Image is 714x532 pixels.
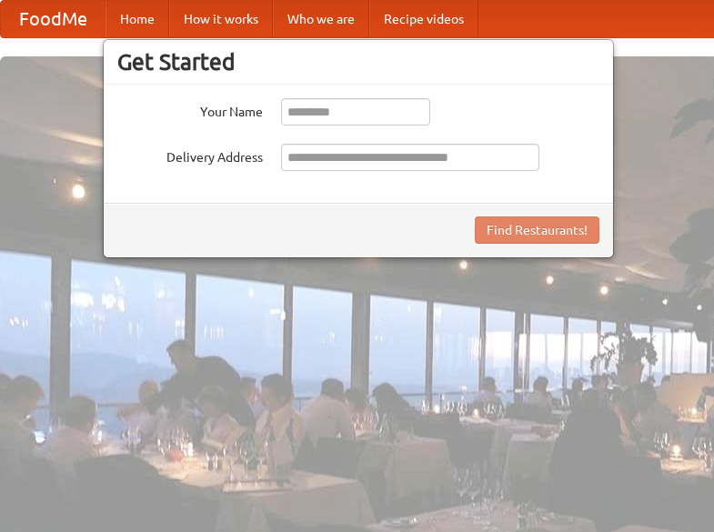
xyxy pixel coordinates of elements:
[1,1,106,37] a: FoodMe
[369,1,478,37] a: Recipe videos
[273,1,369,37] a: Who we are
[169,1,273,37] a: How it works
[117,48,599,75] h3: Get Started
[117,144,263,166] label: Delivery Address
[106,1,169,37] a: Home
[117,98,263,121] label: Your Name
[475,216,599,244] button: Find Restaurants!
